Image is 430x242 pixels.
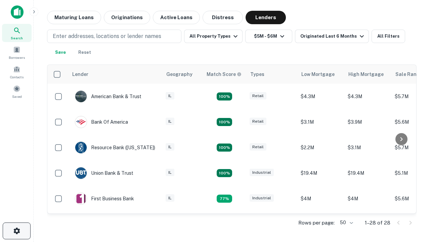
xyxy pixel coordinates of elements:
[372,30,405,43] button: All Filters
[166,92,174,100] div: IL
[396,188,430,220] iframe: Chat Widget
[365,219,390,227] p: 1–28 of 28
[2,82,32,100] a: Saved
[297,211,344,237] td: $3.9M
[250,70,264,78] div: Types
[166,194,174,202] div: IL
[295,30,369,43] button: Originated Last 6 Months
[217,144,232,152] div: Matching Properties: 4, hasApolloMatch: undefined
[344,135,391,160] td: $3.1M
[246,11,286,24] button: Lenders
[47,11,101,24] button: Maturing Loans
[344,211,391,237] td: $4.2M
[11,5,24,19] img: capitalize-icon.png
[250,169,274,176] div: Industrial
[250,118,266,125] div: Retail
[344,186,391,211] td: $4M
[184,30,243,43] button: All Property Types
[344,160,391,186] td: $19.4M
[217,169,232,177] div: Matching Properties: 4, hasApolloMatch: undefined
[75,142,155,154] div: Resource Bank ([US_STATE])
[297,186,344,211] td: $4M
[246,65,297,84] th: Types
[166,143,174,151] div: IL
[300,32,366,40] div: Originated Last 6 Months
[207,71,242,78] div: Capitalize uses an advanced AI algorithm to match your search with the best lender. The match sco...
[250,92,266,100] div: Retail
[75,167,87,179] img: picture
[166,169,174,176] div: IL
[207,71,240,78] h6: Match Score
[337,218,354,228] div: 50
[75,167,133,179] div: Union Bank & Trust
[75,116,87,128] img: picture
[297,135,344,160] td: $2.2M
[12,94,22,99] span: Saved
[297,160,344,186] td: $19.4M
[301,70,335,78] div: Low Mortgage
[217,118,232,126] div: Matching Properties: 4, hasApolloMatch: undefined
[250,194,274,202] div: Industrial
[75,116,128,128] div: Bank Of America
[68,65,162,84] th: Lender
[47,30,181,43] button: Enter addresses, locations or lender names
[245,30,292,43] button: $5M - $6M
[2,24,32,42] a: Search
[348,70,384,78] div: High Mortgage
[203,11,243,24] button: Distress
[75,142,87,153] img: picture
[50,46,71,59] button: Save your search to get updates of matches that match your search criteria.
[162,65,203,84] th: Geography
[298,219,335,227] p: Rows per page:
[74,46,95,59] button: Reset
[344,65,391,84] th: High Mortgage
[75,90,141,103] div: American Bank & Trust
[75,193,134,205] div: First Business Bank
[344,109,391,135] td: $3.9M
[297,109,344,135] td: $3.1M
[75,193,87,204] img: picture
[297,84,344,109] td: $4.3M
[75,91,87,102] img: picture
[250,143,266,151] div: Retail
[2,63,32,81] a: Contacts
[217,92,232,100] div: Matching Properties: 7, hasApolloMatch: undefined
[153,11,200,24] button: Active Loans
[297,65,344,84] th: Low Mortgage
[166,118,174,125] div: IL
[203,65,246,84] th: Capitalize uses an advanced AI algorithm to match your search with the best lender. The match sco...
[10,74,24,80] span: Contacts
[11,35,23,41] span: Search
[72,70,88,78] div: Lender
[2,43,32,62] a: Borrowers
[104,11,150,24] button: Originations
[9,55,25,60] span: Borrowers
[344,84,391,109] td: $4.3M
[217,195,232,203] div: Matching Properties: 3, hasApolloMatch: undefined
[53,32,161,40] p: Enter addresses, locations or lender names
[166,70,192,78] div: Geography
